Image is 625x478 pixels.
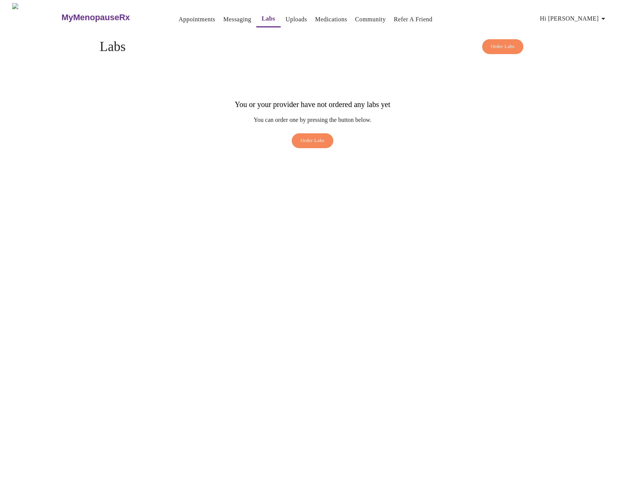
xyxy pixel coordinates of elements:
span: Order Labs [301,136,324,145]
h3: You or your provider have not ordered any labs yet [235,100,390,109]
a: Messaging [223,14,251,25]
a: Medications [315,14,347,25]
h3: MyMenopauseRx [61,13,130,22]
img: MyMenopauseRx Logo [12,3,61,32]
span: Hi [PERSON_NAME] [540,13,608,24]
button: Order Labs [292,133,333,148]
button: Labs [256,11,281,27]
button: Refer a Friend [391,12,436,27]
p: You can order one by pressing the button below. [235,117,390,123]
button: Hi [PERSON_NAME] [537,11,611,26]
a: Uploads [286,14,307,25]
a: Community [355,14,386,25]
a: Appointments [179,14,215,25]
a: Labs [262,13,275,24]
h4: Labs [100,39,526,54]
button: Uploads [283,12,310,27]
button: Medications [312,12,350,27]
a: MyMenopauseRx [61,4,160,31]
span: Order Labs [491,42,515,51]
button: Appointments [176,12,218,27]
button: Order Labs [482,39,524,54]
button: Community [352,12,389,27]
a: Refer a Friend [394,14,433,25]
button: Messaging [220,12,254,27]
a: Order Labs [290,133,335,152]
